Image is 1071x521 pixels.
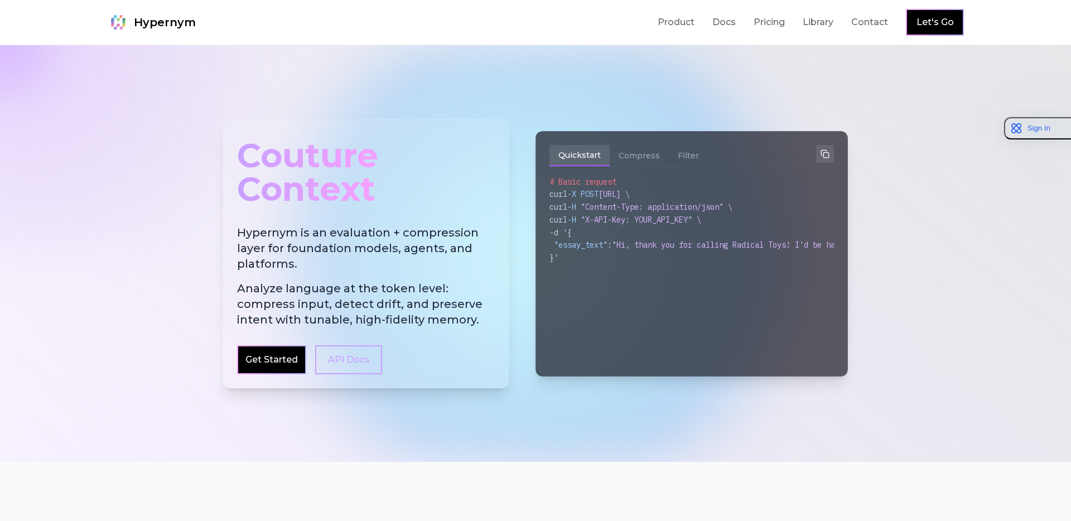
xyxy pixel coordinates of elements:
a: Product [658,16,694,29]
a: Pricing [754,16,785,29]
span: [URL] \ [599,189,630,199]
a: API Docs [315,345,382,374]
a: Library [803,16,833,29]
span: Hypernym [134,15,196,30]
span: X-API-Key: YOUR_API_KEY" \ [585,215,701,225]
span: Content-Type: application/json" \ [585,202,732,212]
span: curl [549,189,567,199]
button: Compress [610,145,669,166]
a: Get Started [245,353,298,366]
button: Filter [669,145,708,166]
span: "essay_text" [554,240,607,250]
button: Quickstart [549,145,610,166]
span: Analyze language at the token level: compress input, detect drift, and preserve intent with tunab... [237,281,495,327]
span: curl [549,202,567,212]
span: : [607,240,612,250]
span: }' [549,253,558,263]
span: -d '{ [549,228,572,238]
a: Docs [712,16,736,29]
span: -H " [567,202,585,212]
a: Hypernym [107,11,196,33]
span: curl [549,215,567,225]
span: -X POST [567,189,599,199]
button: Copy to clipboard [816,145,834,163]
h2: Hypernym is an evaluation + compression layer for foundation models, agents, and platforms. [237,225,495,327]
span: -H " [567,215,585,225]
img: Hypernym Logo [107,11,129,33]
span: "Hi, thank you for calling Radical Toys! I'd be happy to help with your shipping or returns issue." [612,240,1054,250]
a: Let's Go [916,16,954,29]
span: # Basic request [549,177,616,187]
a: Contact [851,16,888,29]
div: Couture Context [237,133,495,211]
